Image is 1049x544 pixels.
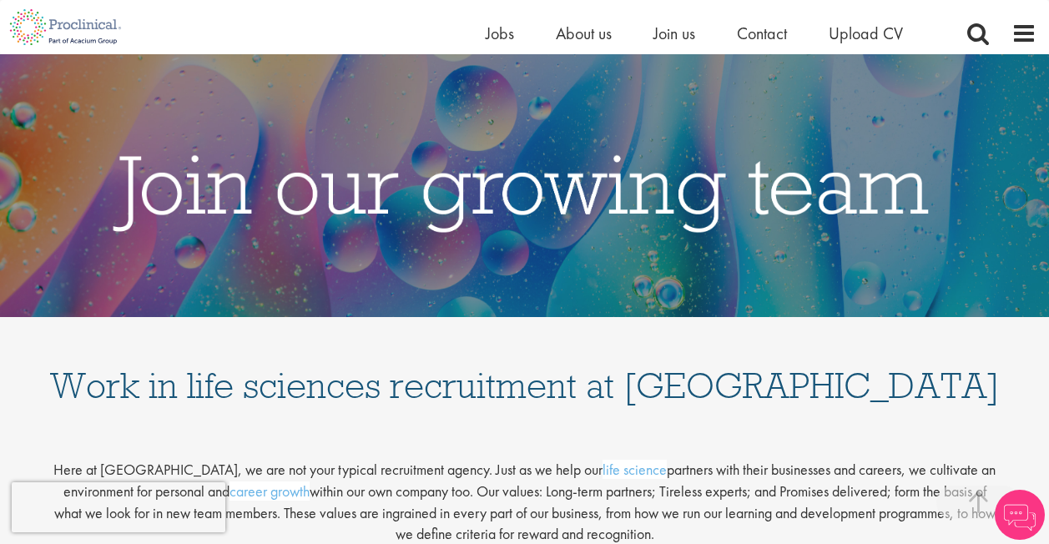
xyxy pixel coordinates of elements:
[995,490,1045,540] img: Chatbot
[12,482,225,532] iframe: reCAPTCHA
[603,460,667,479] a: life science
[486,23,514,44] a: Jobs
[653,23,695,44] a: Join us
[556,23,612,44] a: About us
[49,334,1001,404] h1: Work in life sciences recruitment at [GEOGRAPHIC_DATA]
[829,23,903,44] a: Upload CV
[737,23,787,44] a: Contact
[229,481,310,501] a: career growth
